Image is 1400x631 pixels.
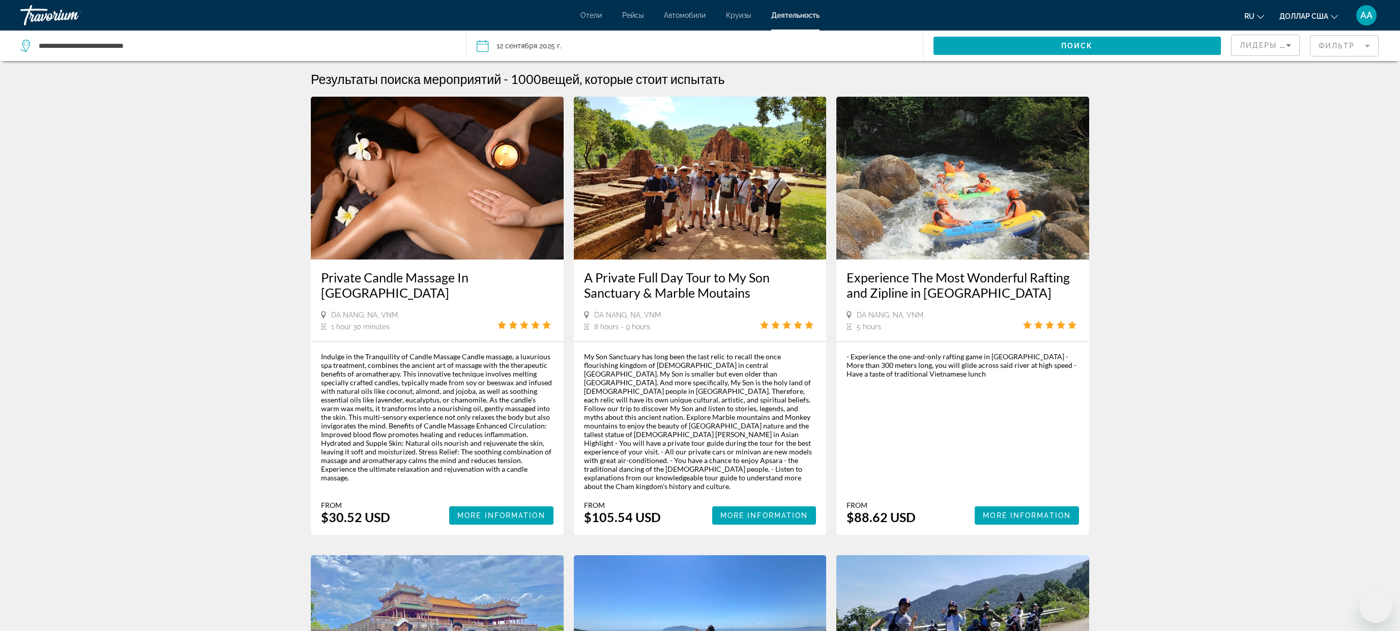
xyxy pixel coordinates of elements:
[720,511,808,520] span: More Information
[584,501,661,509] div: From
[975,506,1079,525] button: More Information
[771,11,820,19] a: Деятельность
[847,509,916,525] div: $88.62 USD
[449,506,553,525] button: More Information
[311,97,564,260] img: 72.jpg
[331,323,390,331] span: 1 hour 30 minutes
[983,511,1071,520] span: More Information
[1244,9,1264,23] button: Изменить язык
[574,97,827,260] img: 27.jpg
[1353,5,1380,26] button: Меню пользователя
[1359,590,1392,623] iframe: Кнопка запуска окна обмена сообщениями
[504,71,508,87] font: -
[331,311,398,319] span: Da Nang, NA, VNM
[847,270,1079,300] a: Experience The Most Wonderful Rafting and Zipline in [GEOGRAPHIC_DATA]
[321,501,390,509] div: From
[584,270,816,300] a: A Private Full Day Tour to My Son Sanctuary & Marble Moutains
[584,509,661,525] div: $105.54 USD
[1279,12,1328,20] font: доллар США
[836,97,1089,260] img: 85.jpg
[726,11,751,19] a: Круизы
[1240,39,1291,51] mat-select: Сортировать по
[712,506,816,525] button: More Information
[321,352,553,482] div: Indulge in the Tranquility of Candle Massage Candle massage, a luxurious spa treatment, combines ...
[1240,41,1319,49] font: Лидеры продаж
[847,352,1079,378] div: - Experience the one-and-only rafting game in [GEOGRAPHIC_DATA] - More than 300 meters long, you ...
[541,71,724,87] font: вещей, которые стоит испытать
[857,311,923,319] span: Da Nang, NA, VNM
[664,11,706,19] a: Автомобили
[594,323,650,331] span: 8 hours - 9 hours
[321,509,390,525] div: $30.52 USD
[622,11,644,19] a: Рейсы
[321,270,553,300] a: Private Candle Massage In [GEOGRAPHIC_DATA]
[1310,35,1379,57] button: Фильтр
[594,311,661,319] span: Da Nang, NA, VNM
[20,2,122,28] a: Травориум
[857,323,881,331] span: 5 hours
[934,37,1221,55] button: Поиск
[511,71,541,87] font: 1000
[1279,9,1338,23] button: Изменить валюту
[311,71,501,87] font: Результаты поиска мероприятий
[1244,12,1255,20] font: ru
[1360,10,1373,20] font: АА
[477,31,922,61] button: Дата: 12 сентября 2025 г.
[580,11,602,19] a: Отели
[847,501,916,509] div: From
[584,352,816,491] div: My Son Sanctuary has long been the last relic to recall the once flourishing kingdom of [DEMOGRAP...
[1061,42,1093,50] font: Поиск
[457,511,545,520] span: More Information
